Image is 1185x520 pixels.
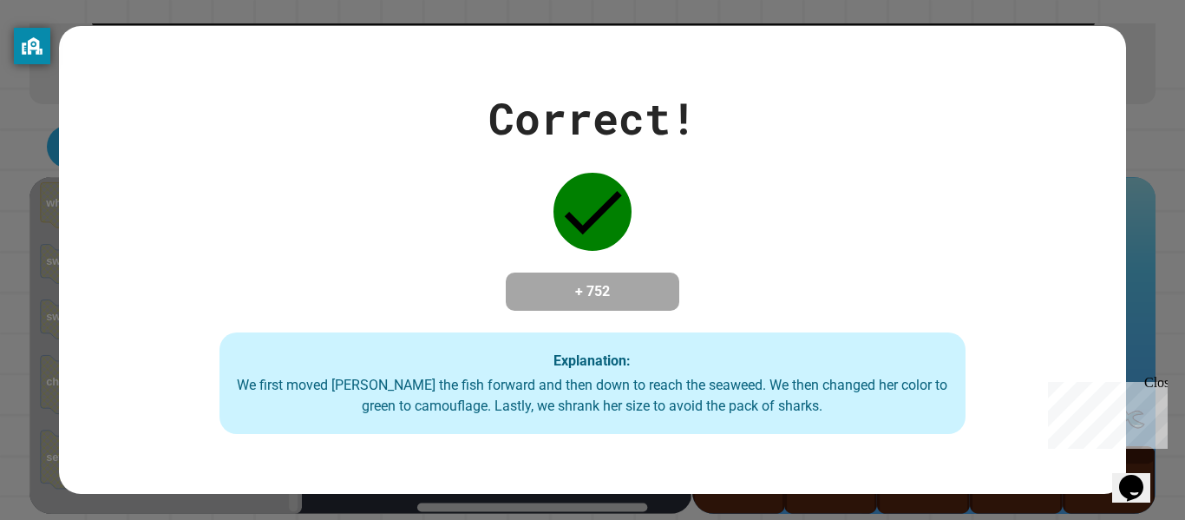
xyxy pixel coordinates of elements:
[1112,451,1168,503] iframe: chat widget
[488,86,697,151] div: Correct!
[14,28,50,64] button: privacy banner
[523,281,662,302] h4: + 752
[553,352,631,368] strong: Explanation:
[237,375,949,417] div: We first moved [PERSON_NAME] the fish forward and then down to reach the seaweed. We then changed...
[7,7,120,110] div: Chat with us now!Close
[1041,375,1168,449] iframe: chat widget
